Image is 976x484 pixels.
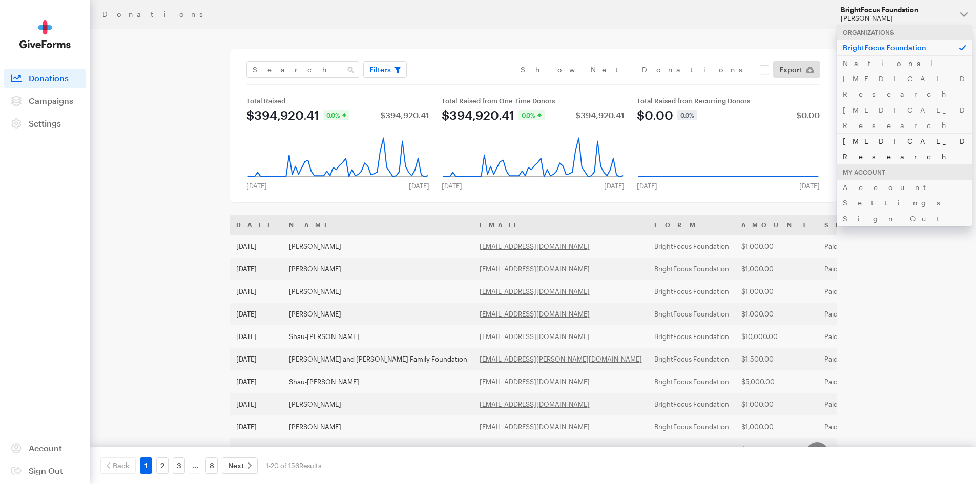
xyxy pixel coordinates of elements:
[837,39,972,55] p: BrightFocus Foundation
[648,303,735,325] td: BrightFocus Foundation
[230,258,283,280] td: [DATE]
[283,303,473,325] td: [PERSON_NAME]
[323,110,349,120] div: 0.0%
[837,133,972,164] a: [MEDICAL_DATA] Research
[442,97,625,105] div: Total Raised from One Time Donors
[230,370,283,393] td: [DATE]
[246,109,319,121] div: $394,920.41
[230,235,283,258] td: [DATE]
[735,303,818,325] td: $1,000.00
[735,280,818,303] td: $1,000.00
[818,415,894,438] td: Paid
[29,466,63,475] span: Sign Out
[19,20,71,49] img: GiveForms
[818,393,894,415] td: Paid
[648,438,735,460] td: BrightFocus Foundation
[837,164,972,180] div: My Account
[735,325,818,348] td: $10,000.00
[299,461,321,470] span: Results
[29,73,69,83] span: Donations
[205,457,218,474] a: 8
[230,215,283,235] th: Date
[648,258,735,280] td: BrightFocus Foundation
[283,280,473,303] td: [PERSON_NAME]
[266,457,321,474] div: 1-20 of 156
[648,348,735,370] td: BrightFocus Foundation
[283,325,473,348] td: Shau-[PERSON_NAME]
[837,211,972,226] a: Sign Out
[442,109,514,121] div: $394,920.41
[677,110,697,120] div: 0.0%
[283,415,473,438] td: [PERSON_NAME]
[818,215,894,235] th: Status
[480,400,590,408] a: [EMAIL_ADDRESS][DOMAIN_NAME]
[156,457,169,474] a: 2
[818,280,894,303] td: Paid
[575,111,625,119] div: $394,920.41
[283,235,473,258] td: [PERSON_NAME]
[631,182,663,190] div: [DATE]
[230,415,283,438] td: [DATE]
[29,96,73,106] span: Campaigns
[598,182,631,190] div: [DATE]
[841,14,952,23] div: [PERSON_NAME]
[173,457,185,474] a: 3
[735,438,818,460] td: $1,050.74
[228,459,244,472] span: Next
[735,215,818,235] th: Amount
[283,215,473,235] th: Name
[230,348,283,370] td: [DATE]
[818,235,894,258] td: Paid
[230,438,283,460] td: [DATE]
[363,61,407,78] button: Filters
[403,182,435,190] div: [DATE]
[230,280,283,303] td: [DATE]
[837,55,972,102] a: National [MEDICAL_DATA] Research
[480,310,590,318] a: [EMAIL_ADDRESS][DOMAIN_NAME]
[283,348,473,370] td: [PERSON_NAME] and [PERSON_NAME] Family Foundation
[4,69,86,88] a: Donations
[283,393,473,415] td: [PERSON_NAME]
[818,348,894,370] td: Paid
[480,423,590,431] a: [EMAIL_ADDRESS][DOMAIN_NAME]
[648,415,735,438] td: BrightFocus Foundation
[735,235,818,258] td: $1,000.00
[4,439,86,457] a: Account
[480,445,590,453] a: [EMAIL_ADDRESS][DOMAIN_NAME]
[648,393,735,415] td: BrightFocus Foundation
[648,280,735,303] td: BrightFocus Foundation
[796,111,820,119] div: $0.00
[480,355,642,363] a: [EMAIL_ADDRESS][PERSON_NAME][DOMAIN_NAME]
[818,370,894,393] td: Paid
[735,370,818,393] td: $5,000.00
[480,287,590,296] a: [EMAIL_ADDRESS][DOMAIN_NAME]
[773,61,820,78] a: Export
[837,179,972,211] a: Account Settings
[735,393,818,415] td: $1,000.00
[637,109,673,121] div: $0.00
[29,118,61,128] span: Settings
[841,6,952,14] div: BrightFocus Foundation
[648,370,735,393] td: BrightFocus Foundation
[246,61,359,78] input: Search Name & Email
[518,110,545,120] div: 0.0%
[735,415,818,438] td: $1,000.00
[480,377,590,386] a: [EMAIL_ADDRESS][DOMAIN_NAME]
[4,114,86,133] a: Settings
[480,242,590,250] a: [EMAIL_ADDRESS][DOMAIN_NAME]
[735,258,818,280] td: $1,000.00
[735,348,818,370] td: $1,500.00
[369,64,391,76] span: Filters
[473,215,648,235] th: Email
[637,97,820,105] div: Total Raised from Recurring Donors
[648,235,735,258] td: BrightFocus Foundation
[480,265,590,273] a: [EMAIL_ADDRESS][DOMAIN_NAME]
[435,182,468,190] div: [DATE]
[818,258,894,280] td: Paid
[380,111,429,119] div: $394,920.41
[283,370,473,393] td: Shau-[PERSON_NAME]
[4,92,86,110] a: Campaigns
[222,457,258,474] a: Next
[793,182,826,190] div: [DATE]
[230,303,283,325] td: [DATE]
